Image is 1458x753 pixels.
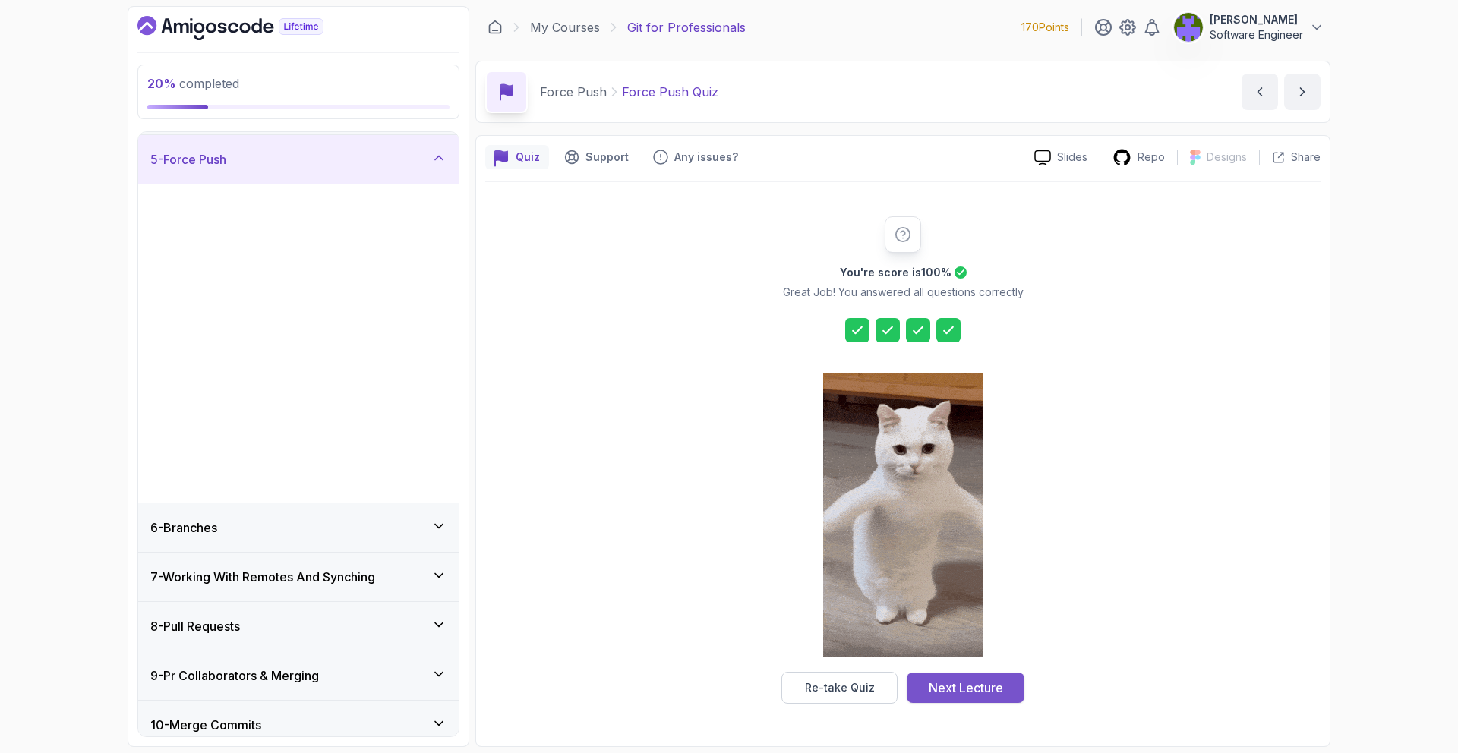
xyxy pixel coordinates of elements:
[530,18,600,36] a: My Courses
[1291,150,1321,165] p: Share
[150,617,240,635] h3: 8 - Pull Requests
[840,265,951,280] h2: You're score is 100 %
[138,503,459,552] button: 6-Branches
[1242,74,1278,110] button: previous content
[823,373,983,657] img: cool-cat
[644,145,747,169] button: Feedback button
[783,285,1024,300] p: Great Job! You answered all questions correctly
[485,145,549,169] button: quiz button
[138,602,459,651] button: 8-Pull Requests
[1259,150,1321,165] button: Share
[1173,12,1324,43] button: user profile image[PERSON_NAME]Software Engineer
[147,76,239,91] span: completed
[929,679,1003,697] div: Next Lecture
[907,673,1024,703] button: Next Lecture
[1057,150,1087,165] p: Slides
[138,701,459,749] button: 10-Merge Commits
[1210,27,1303,43] p: Software Engineer
[585,150,629,165] p: Support
[138,135,459,184] button: 5-Force Push
[1284,74,1321,110] button: next content
[1021,20,1069,35] p: 170 Points
[1100,148,1177,167] a: Repo
[674,150,738,165] p: Any issues?
[622,83,718,101] p: Force Push Quiz
[150,568,375,586] h3: 7 - Working With Remotes And Synching
[1138,150,1165,165] p: Repo
[150,518,217,537] h3: 6 - Branches
[150,150,226,169] h3: 5 - Force Push
[1207,150,1247,165] p: Designs
[540,83,607,101] p: Force Push
[488,20,503,35] a: Dashboard
[781,672,898,704] button: Re-take Quiz
[137,16,358,40] a: Dashboard
[138,553,459,601] button: 7-Working With Remotes And Synching
[1210,12,1303,27] p: [PERSON_NAME]
[147,76,176,91] span: 20 %
[150,716,261,734] h3: 10 - Merge Commits
[516,150,540,165] p: Quiz
[138,651,459,700] button: 9-Pr Collaborators & Merging
[805,680,875,695] div: Re-take Quiz
[1174,13,1203,42] img: user profile image
[627,18,746,36] p: Git for Professionals
[150,666,319,685] h3: 9 - Pr Collaborators & Merging
[555,145,638,169] button: Support button
[1022,150,1100,165] a: Slides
